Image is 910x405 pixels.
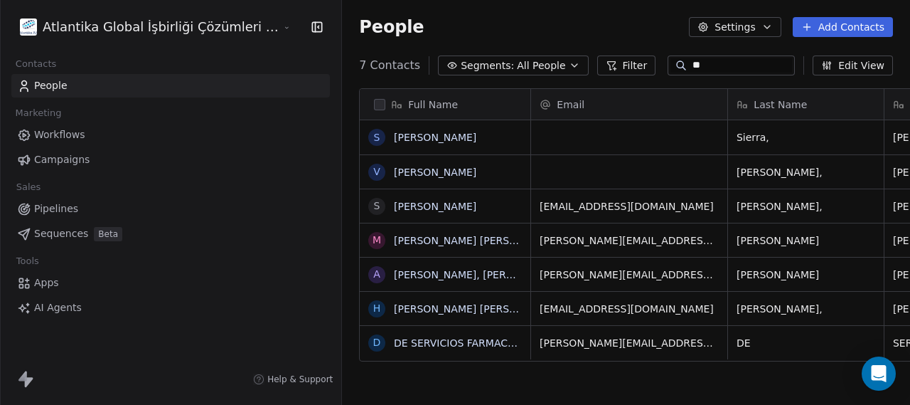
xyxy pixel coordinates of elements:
span: [PERSON_NAME][EMAIL_ADDRESS][PERSON_NAME][DOMAIN_NAME] [540,233,719,248]
span: [PERSON_NAME] [737,233,875,248]
span: [PERSON_NAME], [737,302,875,316]
a: [PERSON_NAME] [394,201,476,212]
span: [PERSON_NAME] [737,268,875,282]
button: Add Contacts [793,17,893,37]
span: DE [737,336,875,350]
a: [PERSON_NAME] [394,167,476,178]
a: Help & Support [253,374,333,385]
button: Settings [689,17,781,37]
span: Sierra, [737,130,875,144]
a: DE SERVICIOS FARMACEUTICOS, [PERSON_NAME], [394,337,643,349]
span: Sequences [34,226,88,241]
div: S [374,130,380,145]
button: Atlantika Global İşbirliği Çözümleri [PERSON_NAME]. Sanayi ve Tic. A.Ş [17,15,272,39]
span: Pipelines [34,201,78,216]
div: S [374,199,380,214]
div: M [373,233,381,248]
div: Last Name [728,89,884,120]
span: People [359,16,424,38]
span: Workflows [34,127,85,142]
span: Segments: [461,58,514,73]
span: AI Agents [34,300,82,315]
a: People [11,74,330,98]
a: [PERSON_NAME] [PERSON_NAME], [394,303,566,315]
span: Campaigns [34,152,90,167]
span: [PERSON_NAME], [737,165,875,179]
span: Help & Support [267,374,333,385]
span: Full Name [408,98,458,112]
button: Filter [597,56,656,75]
span: [EMAIL_ADDRESS][DOMAIN_NAME] [540,302,719,316]
span: Last Name [754,98,807,112]
div: Email [531,89,727,120]
span: [PERSON_NAME][EMAIL_ADDRESS][PERSON_NAME][DOMAIN_NAME] [540,336,719,350]
span: All People [517,58,565,73]
span: 7 Contacts [359,57,420,74]
a: Pipelines [11,197,330,221]
span: Apps [34,275,59,290]
div: Open Intercom Messenger [862,357,896,391]
span: People [34,78,68,93]
div: Full Name [360,89,530,120]
div: A [374,267,381,282]
div: D [373,335,381,350]
span: Contacts [9,53,63,75]
span: [EMAIL_ADDRESS][DOMAIN_NAME] [540,199,719,214]
span: Sales [10,177,47,198]
button: Edit View [813,56,893,75]
div: V [374,164,381,179]
span: Email [557,98,584,112]
img: ATLANTIKA%20AS%20LOGO%20.jpg [20,19,37,36]
a: Workflows [11,123,330,147]
span: Beta [94,227,122,241]
a: [PERSON_NAME] [PERSON_NAME] [394,235,562,246]
span: Marketing [9,102,68,124]
a: SequencesBeta [11,222,330,246]
span: Tools [10,251,45,272]
a: [PERSON_NAME] [394,132,476,143]
span: [PERSON_NAME][EMAIL_ADDRESS][PERSON_NAME][DOMAIN_NAME] [540,268,719,282]
a: AI Agents [11,296,330,320]
span: Atlantika Global İşbirliği Çözümleri [PERSON_NAME]. Sanayi ve Tic. A.Ş [43,18,279,36]
a: Campaigns [11,148,330,172]
a: [PERSON_NAME], [PERSON_NAME] [394,269,566,280]
div: H [373,301,381,316]
a: Apps [11,271,330,295]
span: [PERSON_NAME], [737,199,875,214]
